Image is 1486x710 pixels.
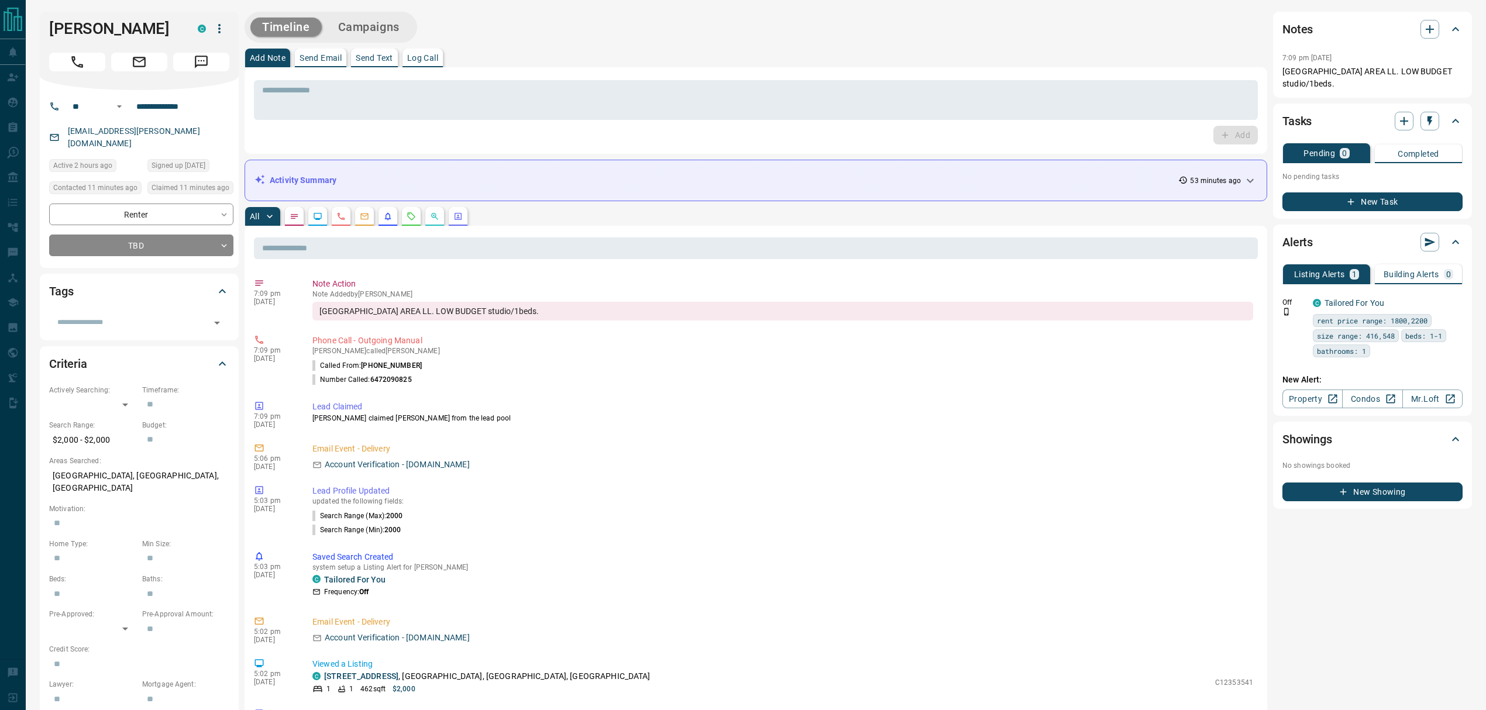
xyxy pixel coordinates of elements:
p: Timeframe: [142,385,229,395]
p: Pre-Approved: [49,609,136,619]
p: 1 [326,684,331,694]
p: Actively Searching: [49,385,136,395]
p: 462 sqft [360,684,386,694]
span: size range: 416,548 [1317,330,1395,342]
p: Send Text [356,54,393,62]
div: Criteria [49,350,229,378]
div: Tue Oct 14 2025 [49,181,142,198]
svg: Agent Actions [453,212,463,221]
button: Open [209,315,225,331]
div: Renter [49,204,233,225]
p: [DATE] [254,505,295,513]
a: Condos [1342,390,1402,408]
a: Tailored For You [1325,298,1384,308]
p: Mortgage Agent: [142,679,229,690]
p: Lead Profile Updated [312,485,1253,497]
p: Account Verification - [DOMAIN_NAME] [325,459,470,471]
div: Activity Summary53 minutes ago [254,170,1257,191]
p: Lawyer: [49,679,136,690]
svg: Emails [360,212,369,221]
p: Beds: [49,574,136,584]
span: Call [49,53,105,71]
p: Saved Search Created [312,551,1253,563]
button: Timeline [250,18,322,37]
span: [PHONE_NUMBER] [361,361,422,370]
p: Search Range (Min) : [312,525,401,535]
button: Open [112,99,126,113]
h2: Notes [1282,20,1313,39]
span: bathrooms: 1 [1317,345,1366,357]
div: [GEOGRAPHIC_DATA] AREA LL. LOW BUDGET studio/1beds. [312,302,1253,320]
p: Motivation: [49,504,229,514]
p: Listing Alerts [1294,270,1345,278]
a: Property [1282,390,1343,408]
p: 7:09 pm [254,346,295,354]
div: Tue Oct 14 2025 [49,159,142,175]
span: Claimed 11 minutes ago [152,182,229,194]
p: , [GEOGRAPHIC_DATA], [GEOGRAPHIC_DATA], [GEOGRAPHIC_DATA] [324,670,651,683]
h2: Tags [49,282,73,301]
span: 2000 [384,526,401,534]
p: Viewed a Listing [312,658,1253,670]
div: Alerts [1282,228,1463,256]
p: Email Event - Delivery [312,616,1253,628]
p: Log Call [407,54,438,62]
p: 1 [1352,270,1357,278]
p: Search Range (Max) : [312,511,403,521]
p: Pre-Approval Amount: [142,609,229,619]
p: Phone Call - Outgoing Manual [312,335,1253,347]
p: Add Note [250,54,285,62]
p: [DATE] [254,678,295,686]
button: New Task [1282,192,1463,211]
a: [STREET_ADDRESS] [324,671,398,681]
p: Baths: [142,574,229,584]
p: Budget: [142,420,229,430]
p: [DATE] [254,298,295,306]
p: 7:09 pm [DATE] [1282,54,1332,62]
p: 1 [349,684,353,694]
h2: Criteria [49,354,87,373]
p: Account Verification - [DOMAIN_NAME] [325,632,470,644]
svg: Calls [336,212,346,221]
p: [PERSON_NAME] called [PERSON_NAME] [312,347,1253,355]
p: 5:03 pm [254,497,295,505]
strong: Off [359,588,369,596]
p: 0 [1446,270,1451,278]
a: Tailored For You [324,575,386,584]
p: No pending tasks [1282,168,1463,185]
div: Tasks [1282,107,1463,135]
p: system setup a Listing Alert for [PERSON_NAME] [312,563,1253,571]
p: 5:02 pm [254,670,295,678]
div: Tags [49,277,229,305]
p: 5:02 pm [254,628,295,636]
p: Home Type: [49,539,136,549]
p: No showings booked [1282,460,1463,471]
button: New Showing [1282,482,1463,501]
div: Sat Dec 14 2019 [147,159,233,175]
p: [DATE] [254,354,295,363]
svg: Listing Alerts [383,212,393,221]
p: Activity Summary [270,174,336,187]
p: Send Email [300,54,342,62]
p: 7:09 pm [254,289,295,298]
p: updated the following fields: [312,497,1253,505]
p: Completed [1398,150,1439,158]
a: Mr.Loft [1402,390,1463,408]
p: Note Action [312,278,1253,290]
p: Off [1282,297,1306,308]
p: [DATE] [254,421,295,429]
p: [DATE] [254,463,295,471]
p: Called From: [312,360,422,371]
p: $2,000 - $2,000 [49,430,136,450]
p: Min Size: [142,539,229,549]
svg: Requests [407,212,416,221]
p: New Alert: [1282,374,1463,386]
p: 0 [1342,149,1347,157]
a: [EMAIL_ADDRESS][PERSON_NAME][DOMAIN_NAME] [68,126,200,148]
span: Signed up [DATE] [152,160,205,171]
p: [GEOGRAPHIC_DATA] AREA LL. LOW BUDGET studio/1beds. [1282,66,1463,90]
p: Lead Claimed [312,401,1253,413]
h2: Alerts [1282,233,1313,251]
p: Note Added by [PERSON_NAME] [312,290,1253,298]
span: Contacted 11 minutes ago [53,182,137,194]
